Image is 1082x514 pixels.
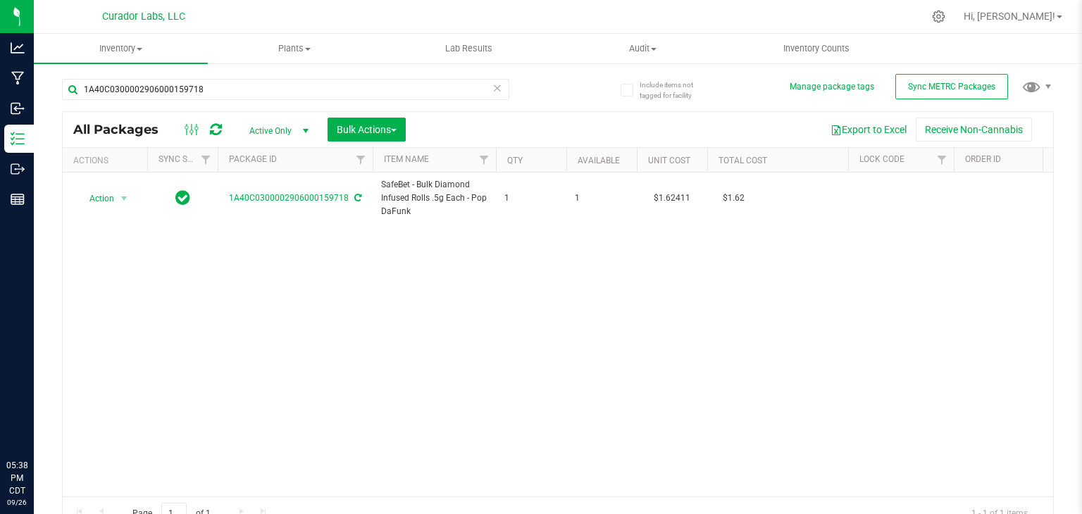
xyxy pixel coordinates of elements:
[382,34,556,63] a: Lab Results
[175,188,190,208] span: In Sync
[719,156,767,165] a: Total Cost
[11,132,25,146] inline-svg: Inventory
[964,11,1055,22] span: Hi, [PERSON_NAME]!
[6,459,27,497] p: 05:38 PM CDT
[34,34,208,63] a: Inventory
[208,34,382,63] a: Plants
[821,118,916,142] button: Export to Excel
[916,118,1032,142] button: Receive Non-Cannabis
[77,189,115,208] span: Action
[11,71,25,85] inline-svg: Manufacturing
[640,80,710,101] span: Include items not tagged for facility
[384,154,429,164] a: Item Name
[575,192,628,205] span: 1
[11,41,25,55] inline-svg: Analytics
[102,11,185,23] span: Curador Labs, LLC
[507,156,523,165] a: Qty
[730,34,904,63] a: Inventory Counts
[578,156,620,165] a: Available
[504,192,558,205] span: 1
[931,148,954,172] a: Filter
[473,148,496,172] a: Filter
[790,81,874,93] button: Manage package tags
[14,401,56,444] iframe: Resource center
[194,148,218,172] a: Filter
[556,34,730,63] a: Audit
[637,173,707,225] td: $1.62411
[352,193,361,203] span: Sync from Compliance System
[859,154,904,164] a: Lock Code
[716,188,752,208] span: $1.62
[492,79,502,97] span: Clear
[648,156,690,165] a: Unit Cost
[337,124,397,135] span: Bulk Actions
[229,193,349,203] a: 1A40C0300002906000159718
[965,154,1001,164] a: Order Id
[381,178,487,219] span: SafeBet - Bulk Diamond Infused Rolls .5g Each - Pop DaFunk
[11,162,25,176] inline-svg: Outbound
[6,497,27,508] p: 09/26
[229,154,277,164] a: Package ID
[930,10,947,23] div: Manage settings
[73,156,142,165] div: Actions
[209,42,381,55] span: Plants
[908,82,995,92] span: Sync METRC Packages
[349,148,373,172] a: Filter
[11,192,25,206] inline-svg: Reports
[73,122,173,137] span: All Packages
[895,74,1008,99] button: Sync METRC Packages
[1036,148,1059,172] a: Filter
[328,118,406,142] button: Bulk Actions
[11,101,25,115] inline-svg: Inbound
[426,42,511,55] span: Lab Results
[116,189,133,208] span: select
[34,42,208,55] span: Inventory
[158,154,213,164] a: Sync Status
[556,42,729,55] span: Audit
[62,79,509,100] input: Search Package ID, Item Name, SKU, Lot or Part Number...
[764,42,869,55] span: Inventory Counts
